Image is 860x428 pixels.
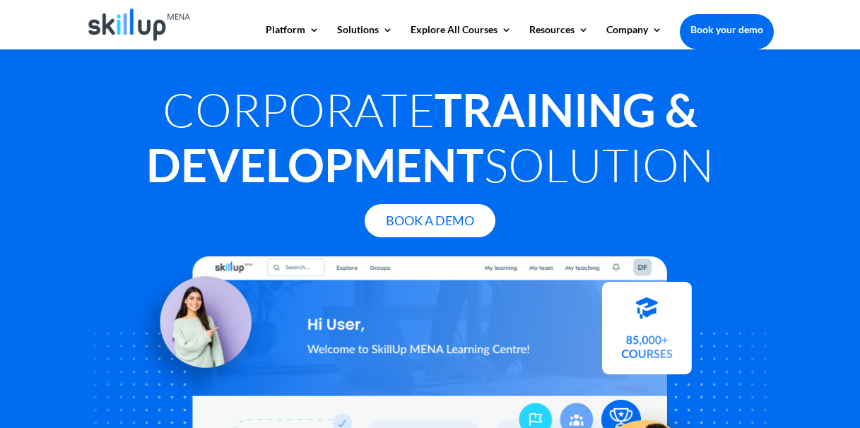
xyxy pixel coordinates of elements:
a: Book your demo [680,14,774,45]
a: Solutions [337,25,393,49]
img: Skillup Mena [88,8,191,41]
iframe: Chat Widget [625,275,860,428]
a: Book A Demo [365,204,495,237]
img: Learning Management Solution - SkillUp [127,261,265,398]
img: Courses library - SkillUp MENA [602,288,692,381]
a: Explore All Courses [411,25,512,49]
a: Platform [266,25,319,49]
h1: Corporate Solution [86,82,774,199]
a: Company [606,25,662,49]
a: Resources [529,25,589,49]
strong: Training & Development [146,82,697,192]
